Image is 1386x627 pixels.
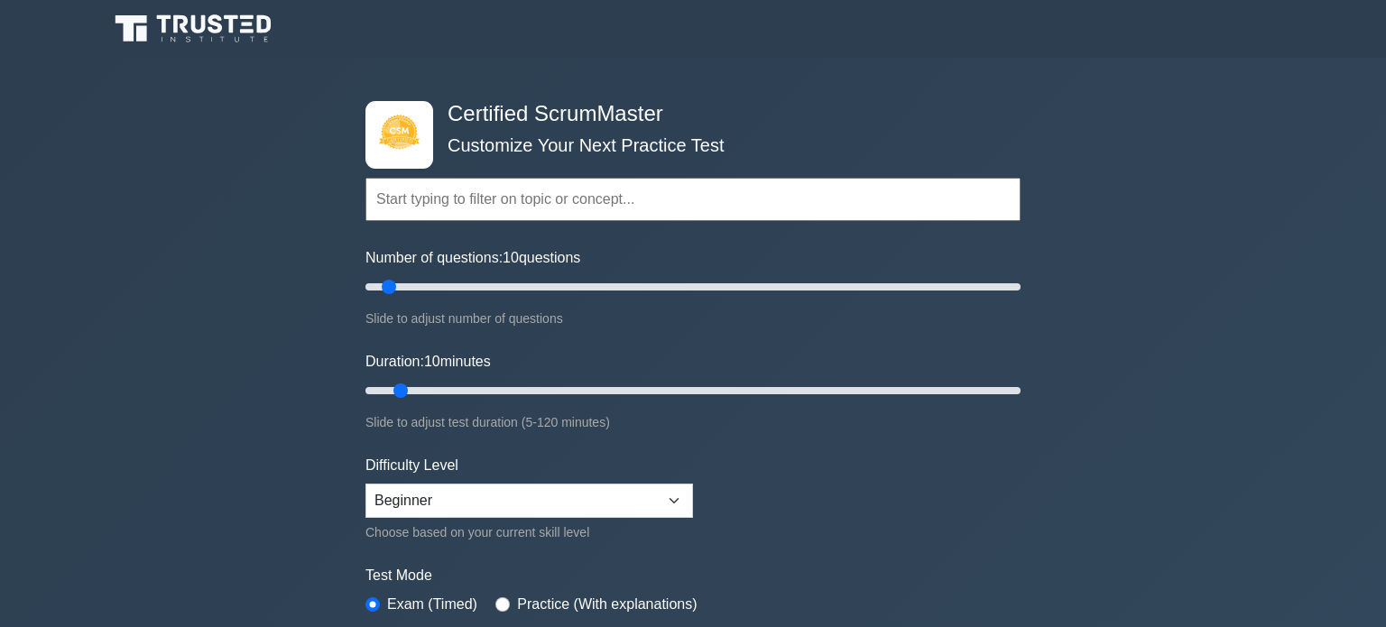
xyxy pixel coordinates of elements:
[365,411,1021,433] div: Slide to adjust test duration (5-120 minutes)
[503,250,519,265] span: 10
[424,354,440,369] span: 10
[517,594,697,615] label: Practice (With explanations)
[365,178,1021,221] input: Start typing to filter on topic or concept...
[365,247,580,269] label: Number of questions: questions
[365,308,1021,329] div: Slide to adjust number of questions
[387,594,477,615] label: Exam (Timed)
[365,521,693,543] div: Choose based on your current skill level
[365,565,1021,586] label: Test Mode
[365,455,458,476] label: Difficulty Level
[440,101,932,127] h4: Certified ScrumMaster
[365,351,491,373] label: Duration: minutes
